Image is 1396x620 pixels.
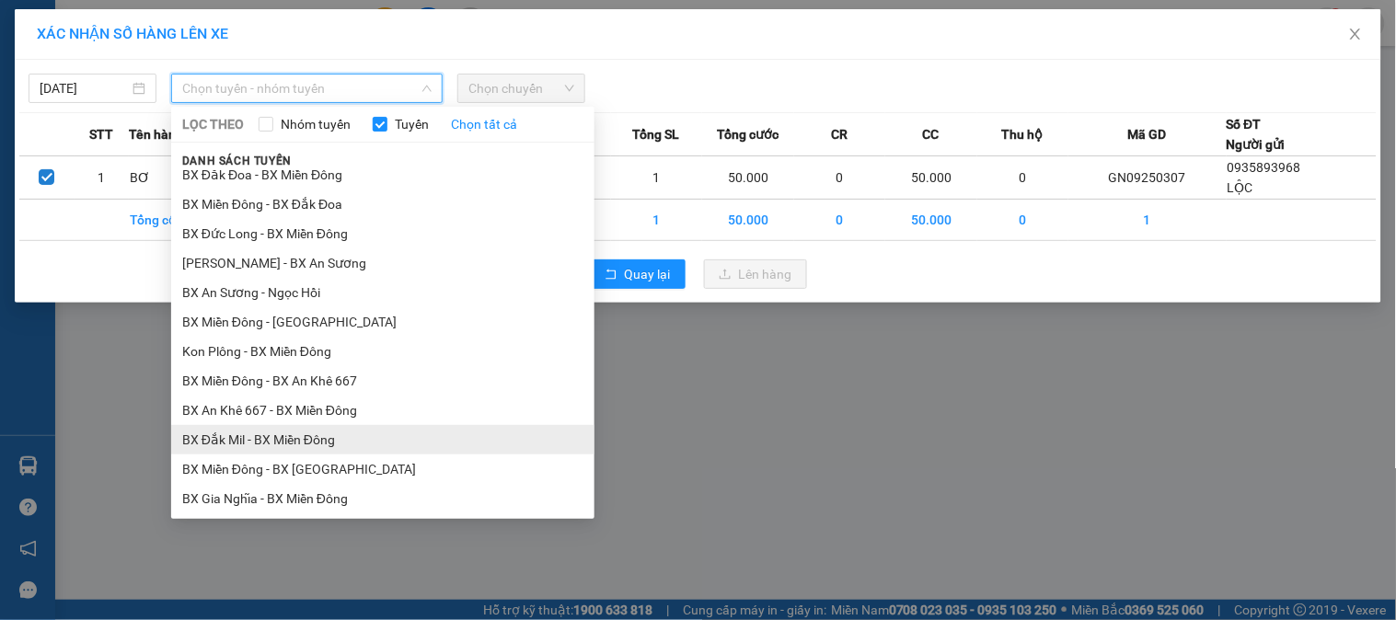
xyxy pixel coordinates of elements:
button: uploadLên hàng [704,259,807,289]
span: Tổng cước [717,124,779,144]
span: LỌC THEO [182,114,244,134]
li: BX Đắk Mil - BX Miền Đông [171,425,594,454]
td: 0 [977,200,1069,241]
td: 0 [794,200,886,241]
span: LỘC [1228,180,1253,195]
td: 50.000 [702,200,794,241]
td: 1 [1068,200,1226,241]
li: BX An Sương - Ngọc Hồi [171,278,594,307]
li: Kon Plông - BX Miền Đông [171,337,594,366]
span: Tên hàng [129,124,183,144]
li: BX Miền Đông - BX [GEOGRAPHIC_DATA] [171,454,594,484]
span: Chọn tuyến - nhóm tuyến [182,75,432,102]
td: 50.000 [885,156,977,200]
li: BX Miền Đông - BX An Khê 667 [171,366,594,396]
input: 14/09/2025 [40,78,129,98]
span: Danh sách tuyến [171,153,303,169]
span: Chọn chuyến [468,75,574,102]
span: Nhóm tuyến [273,114,358,134]
div: Số ĐT Người gửi [1227,114,1286,155]
li: BX Đức Long - BX Miền Đông [171,219,594,248]
li: BX Miền Đông - BX Đắk Đoa [171,189,594,219]
span: CR [831,124,848,144]
td: 1 [75,156,130,200]
td: Tổng cộng [129,200,221,241]
span: XÁC NHẬN SỐ HÀNG LÊN XE [37,25,228,42]
span: Tổng SL [633,124,680,144]
li: BX Miền Đông - [GEOGRAPHIC_DATA] [171,307,594,337]
span: Tuyến [387,114,436,134]
span: Mã GD [1128,124,1167,144]
li: BX An Khê 667 - BX Miền Đông [171,396,594,425]
span: Thu hộ [1002,124,1044,144]
span: down [421,83,433,94]
td: 0 [794,156,886,200]
span: STT [89,124,113,144]
li: BX Đắk Đoa - BX Miền Đông [171,160,594,189]
a: Chọn tất cả [451,114,517,134]
span: CC [923,124,940,144]
button: rollbackQuay lại [590,259,686,289]
td: BƠ [129,156,221,200]
td: 0 [977,156,1069,200]
td: 50.000 [885,200,977,241]
span: close [1348,27,1363,41]
td: 1 [611,156,703,200]
span: 0935893968 [1228,160,1301,175]
td: 50.000 [702,156,794,200]
button: Close [1330,9,1381,61]
span: Quay lại [625,264,671,284]
span: rollback [605,268,617,282]
li: BX Gia Nghĩa - BX Miền Đông [171,484,594,513]
li: [PERSON_NAME] - BX An Sương [171,248,594,278]
td: 1 [611,200,703,241]
td: GN09250307 [1068,156,1226,200]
